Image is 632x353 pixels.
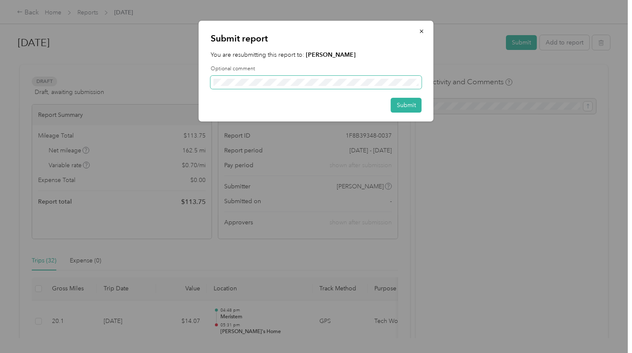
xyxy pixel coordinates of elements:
strong: [PERSON_NAME] [306,51,356,58]
p: Submit report [211,33,422,44]
iframe: Everlance-gr Chat Button Frame [585,306,632,353]
button: Submit [391,98,422,113]
p: You are resubmitting this report to: [211,50,422,59]
label: Optional comment [211,65,422,73]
